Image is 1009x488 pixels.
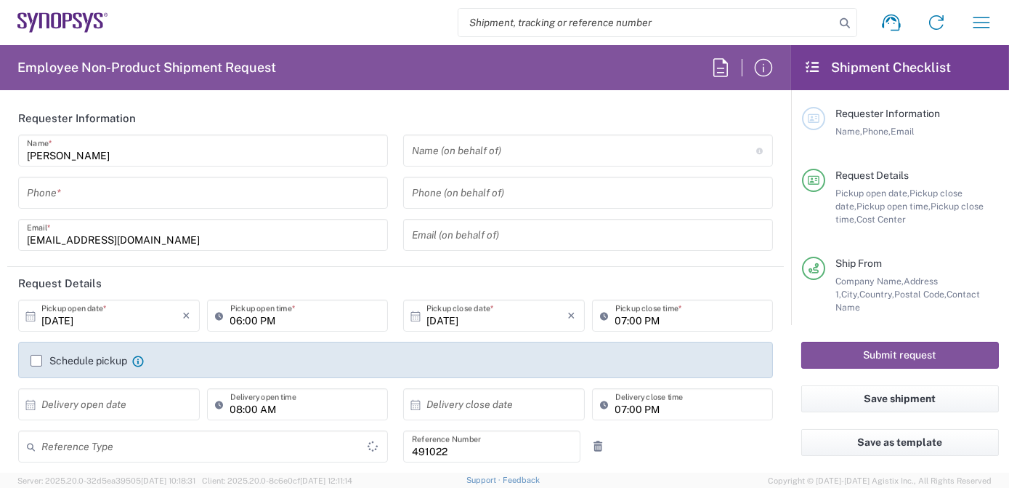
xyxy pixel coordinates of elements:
span: Pickup open time, [856,201,931,212]
span: Name, [835,126,862,137]
span: Company Name, [835,276,904,287]
h2: Shipment Checklist [804,59,951,76]
span: [DATE] 10:18:31 [141,476,195,485]
i: × [568,304,576,327]
input: Shipment, tracking or reference number [458,9,835,36]
button: Save shipment [801,385,999,412]
span: Request Details [835,169,909,181]
span: Ship From [835,257,882,269]
h2: Employee Non-Product Shipment Request [17,59,276,76]
i: × [183,304,191,327]
h2: Requester Information [18,111,136,126]
span: Client: 2025.20.0-8c6e0cf [202,476,352,485]
span: Copyright © [DATE]-[DATE] Agistix Inc., All Rights Reserved [768,474,992,487]
span: Cost Center [856,214,906,225]
span: Country, [859,289,894,300]
span: Server: 2025.20.0-32d5ea39505 [17,476,195,485]
a: Support [466,476,503,484]
a: Remove Reference [588,436,609,457]
span: Email [891,126,915,137]
label: Schedule pickup [31,355,127,367]
a: Feedback [503,476,540,484]
span: [DATE] 12:11:14 [300,476,352,485]
span: Postal Code, [894,289,947,300]
h2: Request Details [18,276,102,291]
span: City, [841,289,859,300]
span: Pickup open date, [835,188,909,199]
span: Requester Information [835,108,940,119]
button: Save as template [801,429,999,456]
span: Phone, [862,126,891,137]
button: Submit request [801,342,999,369]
